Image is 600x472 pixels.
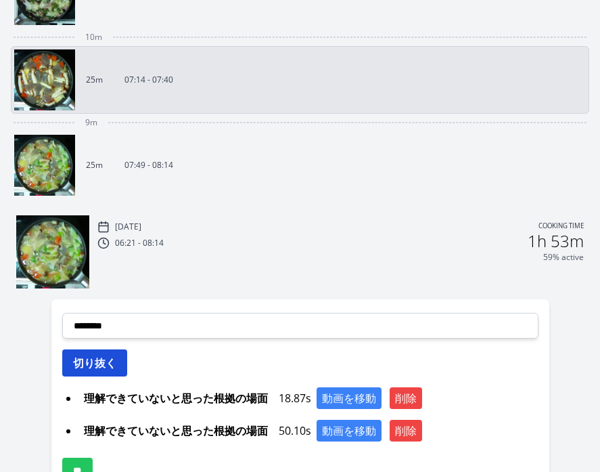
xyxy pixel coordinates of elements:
[124,74,173,85] p: 07:14 - 07:40
[16,215,89,288] img: 250830224959_thumb.jpeg
[390,420,422,442] button: 削除
[115,238,164,249] p: 06:21 - 08:14
[317,387,382,409] button: 動画を移動
[14,49,75,110] img: 250830221505_thumb.jpeg
[85,117,97,128] span: 9m
[538,221,584,233] p: Cooking time
[78,420,538,442] div: 50.10s
[62,349,127,377] button: 切り抜く
[86,74,103,85] p: 25m
[78,387,273,409] span: 理解できていないと思った根拠の場面
[86,160,103,171] p: 25m
[78,387,538,409] div: 18.87s
[317,420,382,442] button: 動画を移動
[78,420,273,442] span: 理解できていないと思った根拠の場面
[115,221,141,232] p: [DATE]
[390,387,422,409] button: 削除
[124,160,173,171] p: 07:49 - 08:14
[543,252,584,263] p: 59% active
[528,233,584,249] h2: 1h 53m
[85,32,102,43] span: 10m
[14,135,75,196] img: 250830224959_thumb.jpeg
